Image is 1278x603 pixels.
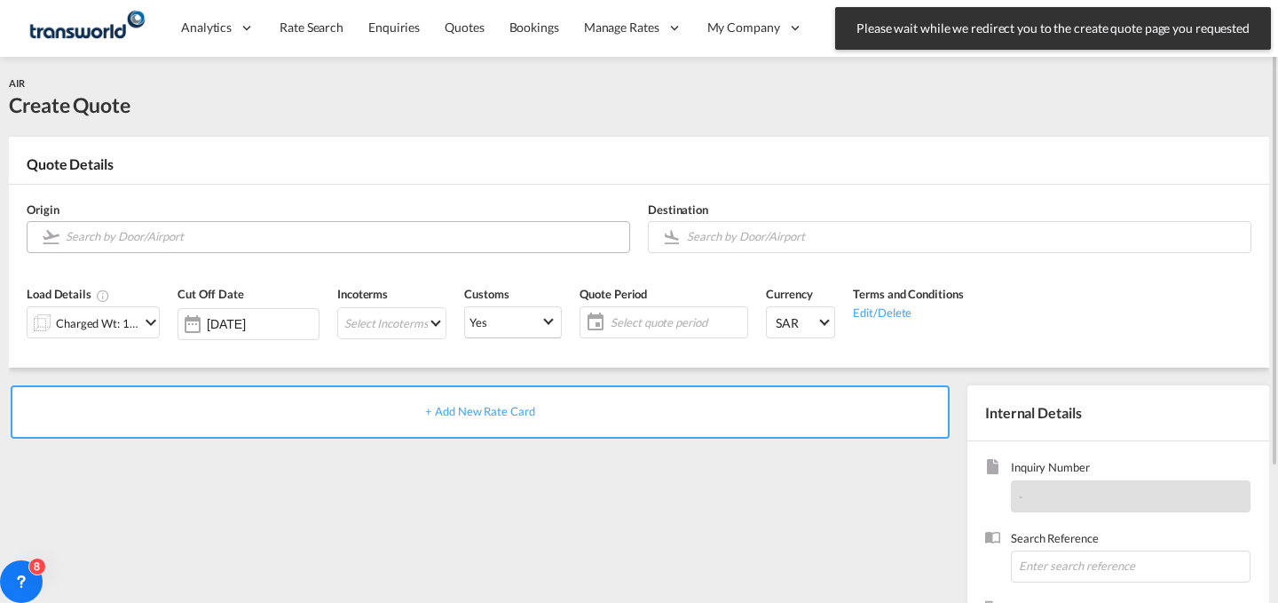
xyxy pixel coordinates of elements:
span: SAR [776,314,816,332]
div: Create Quote [9,91,130,119]
span: Please wait while we redirect you to the create quote page you requested [851,20,1255,37]
span: Customs [464,287,509,301]
div: Charged Wt: 1.00 KGicon-chevron-down [27,306,160,338]
span: Currency [766,287,812,301]
span: Destination [648,202,708,217]
md-select: Select Incoterms [337,307,446,339]
span: Terms and Conditions [853,287,963,301]
span: Incoterms [337,287,388,301]
span: Enquiries [368,20,420,35]
span: - [1019,489,1023,504]
span: Quotes [445,20,484,35]
span: My Company [707,19,780,36]
img: 1a84b2306ded11f09c1219774cd0a0fe.png [27,8,146,48]
span: Load Details [27,287,110,301]
md-select: Select Customs: Yes [464,306,562,338]
span: Manage Rates [584,19,659,36]
span: Search Reference [1011,530,1250,551]
md-icon: icon-calendar [580,312,602,333]
span: Cut Off Date [177,287,244,301]
span: Quote Period [580,287,647,301]
md-icon: Chargeable Weight [96,289,110,303]
div: Charged Wt: 1.00 KG [56,311,139,336]
md-select: Select Currency: ﷼ SARSaudi Arabia Riyal [766,306,835,338]
div: Yes [469,315,487,329]
input: Select [207,317,319,331]
div: Internal Details [967,385,1269,440]
md-icon: icon-chevron-down [140,312,162,333]
div: Quote Details [9,155,1269,183]
div: + Add New Rate Card [11,385,950,439]
span: Analytics [181,19,232,36]
span: + Add New Rate Card [425,404,534,418]
span: Rate Search [280,20,343,35]
span: Bookings [509,20,559,35]
span: Select quote period [611,314,743,330]
div: Edit/Delete [853,303,963,321]
input: Search by Door/Airport [66,221,620,252]
span: Inquiry Number [1011,459,1250,480]
span: AIR [9,77,25,89]
input: Enter search reference [1011,551,1250,583]
span: Origin [27,202,59,217]
input: Search by Door/Airport [687,221,1242,252]
span: Select quote period [606,310,747,335]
